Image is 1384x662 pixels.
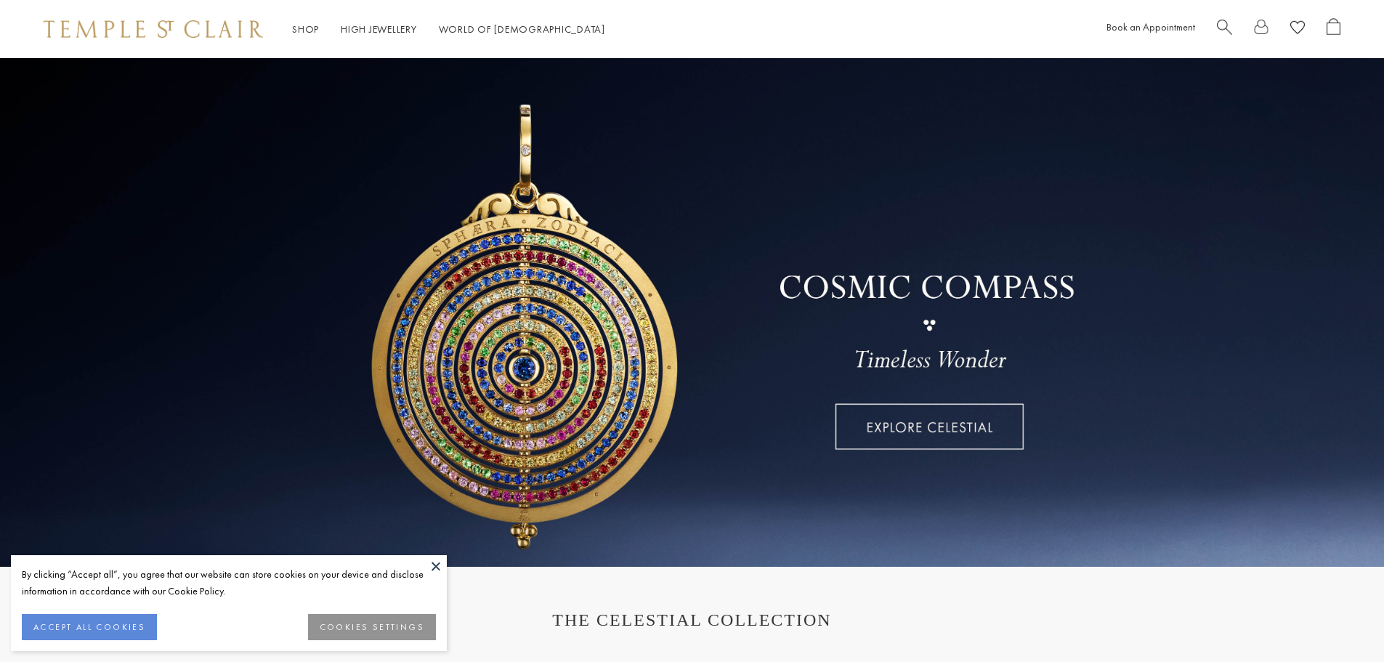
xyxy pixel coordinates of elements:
a: Search [1217,18,1232,41]
nav: Main navigation [292,20,605,39]
a: Book an Appointment [1106,20,1195,33]
a: Open Shopping Bag [1327,18,1340,41]
a: High JewelleryHigh Jewellery [341,23,417,36]
img: Temple St. Clair [44,20,263,38]
div: By clicking “Accept all”, you agree that our website can store cookies on your device and disclos... [22,566,436,600]
button: ACCEPT ALL COOKIES [22,614,157,640]
h1: THE CELESTIAL COLLECTION [58,610,1326,630]
iframe: Gorgias live chat messenger [1311,594,1369,647]
a: View Wishlist [1290,18,1305,41]
button: COOKIES SETTINGS [308,614,436,640]
a: ShopShop [292,23,319,36]
a: World of [DEMOGRAPHIC_DATA]World of [DEMOGRAPHIC_DATA] [439,23,605,36]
